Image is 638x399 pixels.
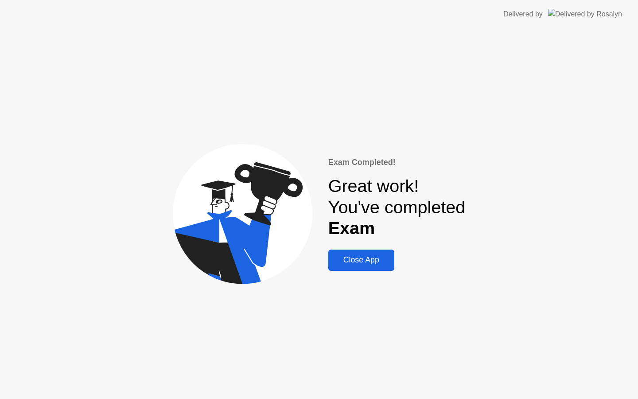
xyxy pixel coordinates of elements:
img: Delivered by Rosalyn [548,9,622,19]
div: Delivered by [503,9,543,20]
b: Exam [328,218,375,238]
div: Exam Completed! [328,156,466,168]
div: Close App [331,255,392,265]
button: Close App [328,250,394,271]
div: Great work! You've completed [328,176,466,239]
